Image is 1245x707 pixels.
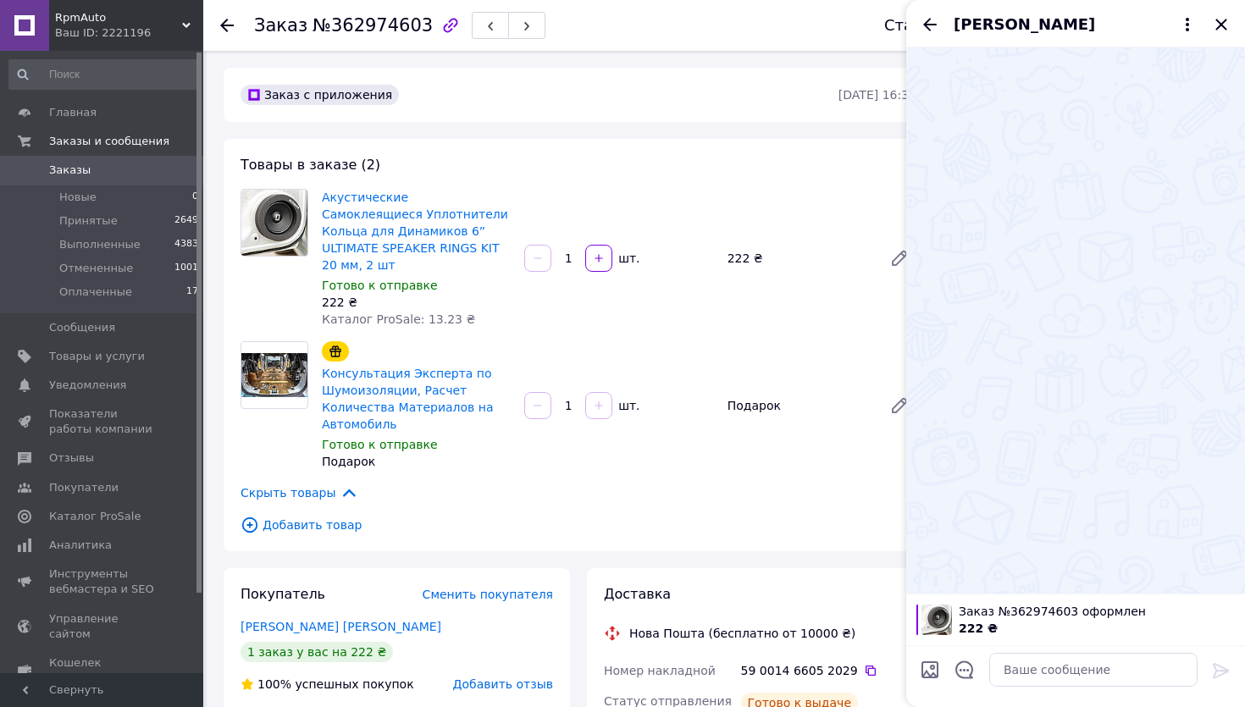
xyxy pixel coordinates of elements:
[322,453,511,470] div: Подарок
[49,450,94,466] span: Отзывы
[192,190,198,205] span: 0
[920,14,940,35] button: Назад
[614,397,641,414] div: шт.
[604,664,716,677] span: Номер накладной
[49,406,157,437] span: Показатели работы компании
[49,480,119,495] span: Покупатели
[174,213,198,229] span: 2649
[954,14,1198,36] button: [PERSON_NAME]
[959,621,998,635] span: 222 ₴
[453,677,553,691] span: Добавить отзыв
[954,659,976,681] button: Открыть шаблоны ответов
[1211,14,1231,35] button: Закрыть
[8,59,200,90] input: Поиск
[625,625,860,642] div: Нова Пошта (бесплатно от 10000 ₴)
[322,191,508,272] a: Акустические Самоклеящиеся Уплотнители Кольца для Динамиков 6” ULTIMATE SPEAKER RINGS KIT 20 мм, ...
[322,367,494,431] a: Консультация Эксперта по Шумоизоляции, Расчет Количества Материалов на Автомобиль
[884,17,998,34] div: Статус заказа
[423,588,553,601] span: Сменить покупателя
[241,190,307,256] img: Акустические Самоклеящиеся Уплотнители Кольца для Динамиков 6” ULTIMATE SPEAKER RINGS KIT 20 мм, ...
[49,320,115,335] span: Сообщения
[174,237,198,252] span: 4383
[49,655,157,686] span: Кошелек компании
[241,85,399,105] div: Заказ с приложения
[883,389,916,423] a: Редактировать
[59,213,118,229] span: Принятые
[49,349,145,364] span: Товары и услуги
[322,294,511,311] div: 222 ₴
[241,676,414,693] div: успешных покупок
[241,620,441,633] a: [PERSON_NAME] [PERSON_NAME]
[241,642,393,662] div: 1 заказ у вас на 222 ₴
[254,15,307,36] span: Заказ
[257,677,291,691] span: 100%
[614,250,641,267] div: шт.
[604,586,671,602] span: Доставка
[241,516,916,534] span: Добавить товар
[59,190,97,205] span: Новые
[838,88,916,102] time: [DATE] 16:32
[55,10,182,25] span: RpmAuto
[322,312,475,326] span: Каталог ProSale: 13.23 ₴
[241,157,380,173] span: Товары в заказе (2)
[55,25,203,41] div: Ваш ID: 2221196
[49,378,126,393] span: Уведомления
[49,134,169,149] span: Заказы и сообщения
[220,17,234,34] div: Вернуться назад
[741,662,916,679] div: 59 0014 6605 2029
[241,353,307,396] img: Консультация Эксперта по Шумоизоляции, Расчет Количества Материалов на Автомобиль
[59,261,133,276] span: Отмененные
[241,483,358,502] span: Скрыть товары
[49,566,157,597] span: Инструменты вебмастера и SEO
[59,237,141,252] span: Выполненные
[921,605,952,635] img: 6651338538_w100_h100_akusticheskie-samokleyaschiesya-uplotniteli.jpg
[883,241,916,275] a: Редактировать
[49,105,97,120] span: Главная
[322,279,438,292] span: Готово к отправке
[49,538,112,553] span: Аналитика
[186,284,198,300] span: 17
[959,603,1235,620] span: Заказ №362974603 оформлен
[49,163,91,178] span: Заказы
[49,509,141,524] span: Каталог ProSale
[721,394,876,417] div: Подарок
[49,611,157,642] span: Управление сайтом
[241,586,325,602] span: Покупатель
[322,438,438,451] span: Готово к отправке
[59,284,132,300] span: Оплаченные
[313,15,433,36] span: №362974603
[174,261,198,276] span: 1001
[954,14,1095,36] span: [PERSON_NAME]
[721,246,876,270] div: 222 ₴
